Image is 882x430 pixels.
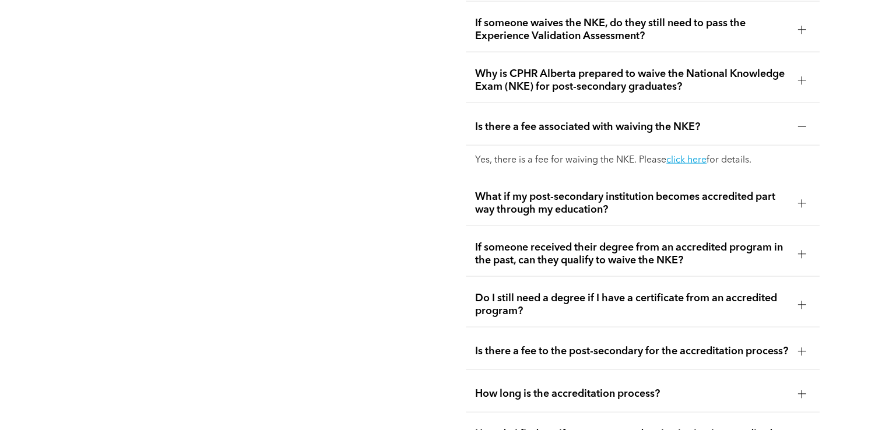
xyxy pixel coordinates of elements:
[475,241,788,267] span: If someone received their degree from an accredited program in the past, can they qualify to waiv...
[475,17,788,43] span: If someone waives the NKE, do they still need to pass the Experience Validation Assessment?
[475,387,788,400] span: How long is the accreditation process?
[475,292,788,318] span: Do I still need a degree if I have a certificate from an accredited program?
[475,345,788,358] span: Is there a fee to the post-secondary for the accreditation process?
[475,68,788,93] span: Why is CPHR Alberta prepared to waive the National Knowledge Exam (NKE) for post-secondary gradua...
[666,156,707,165] a: click here
[475,191,788,216] span: What if my post-secondary institution becomes accredited part way through my education?
[475,155,810,166] p: Yes, there is a fee for waiving the NKE. Please for details.
[475,121,788,133] span: Is there a fee associated with waiving the NKE?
